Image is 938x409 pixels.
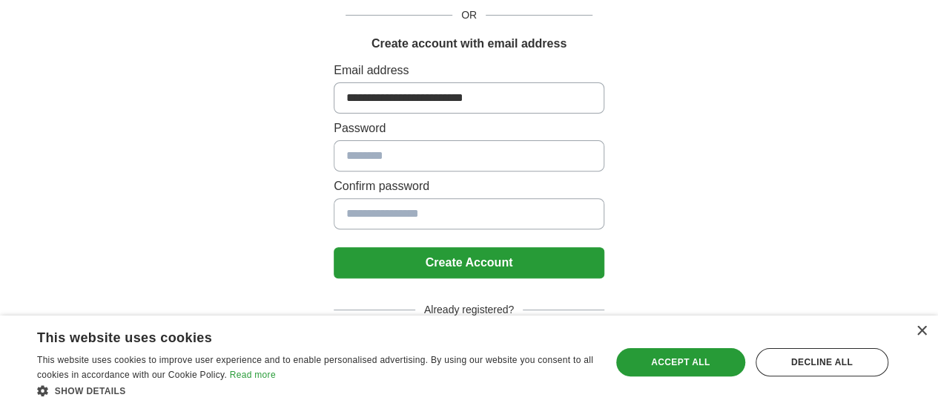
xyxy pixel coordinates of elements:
[756,348,888,376] div: Decline all
[230,370,276,380] a: Read more, opens a new window
[55,386,126,396] span: Show details
[916,326,927,337] div: Close
[334,247,604,278] button: Create Account
[452,7,486,23] span: OR
[334,62,604,79] label: Email address
[415,302,523,318] span: Already registered?
[616,348,745,376] div: Accept all
[37,383,594,398] div: Show details
[37,324,557,347] div: This website uses cookies
[37,355,593,380] span: This website uses cookies to improve user experience and to enable personalised advertising. By u...
[371,35,567,53] h1: Create account with email address
[334,177,604,195] label: Confirm password
[334,120,604,137] label: Password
